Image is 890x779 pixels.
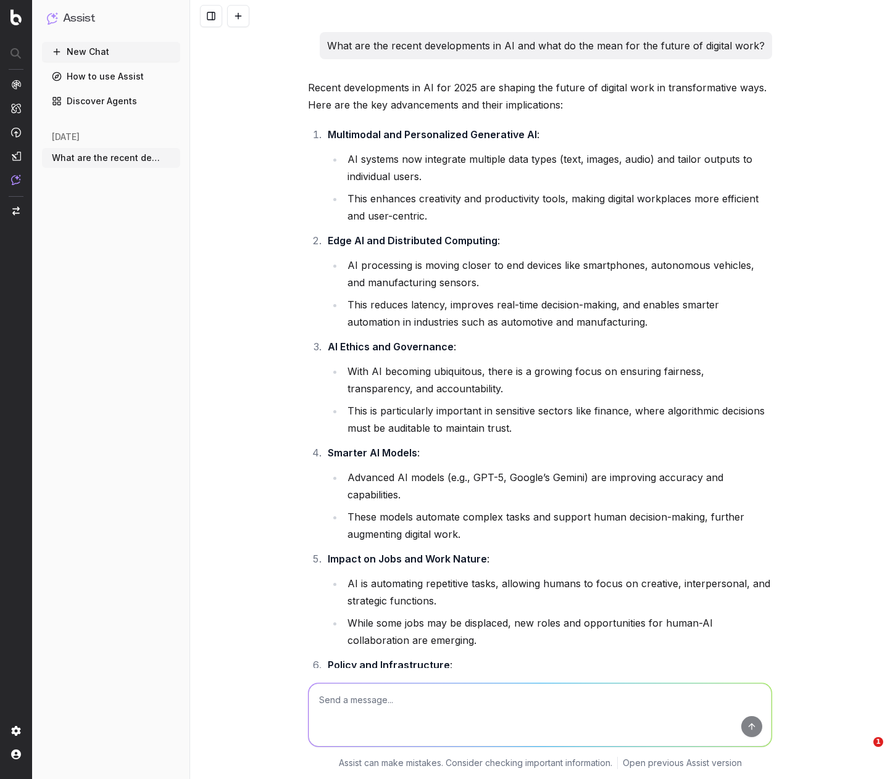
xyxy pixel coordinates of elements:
[10,9,22,25] img: Botify logo
[11,151,21,161] img: Studio
[344,508,772,543] li: These models automate complex tasks and support human decision-making, further augmenting digital...
[344,257,772,291] li: AI processing is moving closer to end devices like smartphones, autonomous vehicles, and manufact...
[344,296,772,331] li: This reduces latency, improves real-time decision-making, and enables smarter automation in indus...
[344,575,772,609] li: AI is automating repetitive tasks, allowing humans to focus on creative, interpersonal, and strat...
[12,207,20,215] img: Switch project
[42,67,180,86] a: How to use Assist
[11,80,21,89] img: Analytics
[344,469,772,503] li: Advanced AI models (e.g., GPT-5, Google’s Gemini) are improving accuracy and capabilities.
[324,656,772,738] li: :
[324,550,772,649] li: :
[344,190,772,225] li: This enhances creativity and productivity tools, making digital workplaces more efficient and use...
[308,79,772,113] p: Recent developments in AI for 2025 are shaping the future of digital work in transformative ways....
[873,737,883,747] span: 1
[328,553,487,565] strong: Impact on Jobs and Work Nature
[52,131,80,143] span: [DATE]
[42,148,180,168] button: What are the recent developments in AI a
[11,103,21,113] img: Intelligence
[328,447,417,459] strong: Smarter AI Models
[324,338,772,437] li: :
[328,340,454,353] strong: AI Ethics and Governance
[63,10,95,27] h1: Assist
[47,12,58,24] img: Assist
[324,232,772,331] li: :
[344,402,772,437] li: This is particularly important in sensitive sectors like finance, where algorithmic decisions mus...
[328,128,537,141] strong: Multimodal and Personalized Generative AI
[623,757,742,769] a: Open previous Assist version
[11,749,21,759] img: My account
[328,659,450,671] strong: Policy and Infrastructure
[52,152,160,164] span: What are the recent developments in AI a
[11,127,21,138] img: Activation
[11,726,21,736] img: Setting
[47,10,175,27] button: Assist
[324,444,772,543] li: :
[328,234,497,247] strong: Edge AI and Distributed Computing
[339,757,612,769] p: Assist can make mistakes. Consider checking important information.
[344,614,772,649] li: While some jobs may be displaced, new roles and opportunities for human-AI collaboration are emer...
[11,175,21,185] img: Assist
[42,42,180,62] button: New Chat
[344,150,772,185] li: AI systems now integrate multiple data types (text, images, audio) and tailor outputs to individu...
[344,363,772,397] li: With AI becoming ubiquitous, there is a growing focus on ensuring fairness, transparency, and acc...
[327,37,765,54] p: What are the recent developments in AI and what do the mean for the future of digital work?
[848,737,878,767] iframe: Intercom live chat
[324,126,772,225] li: :
[42,91,180,111] a: Discover Agents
